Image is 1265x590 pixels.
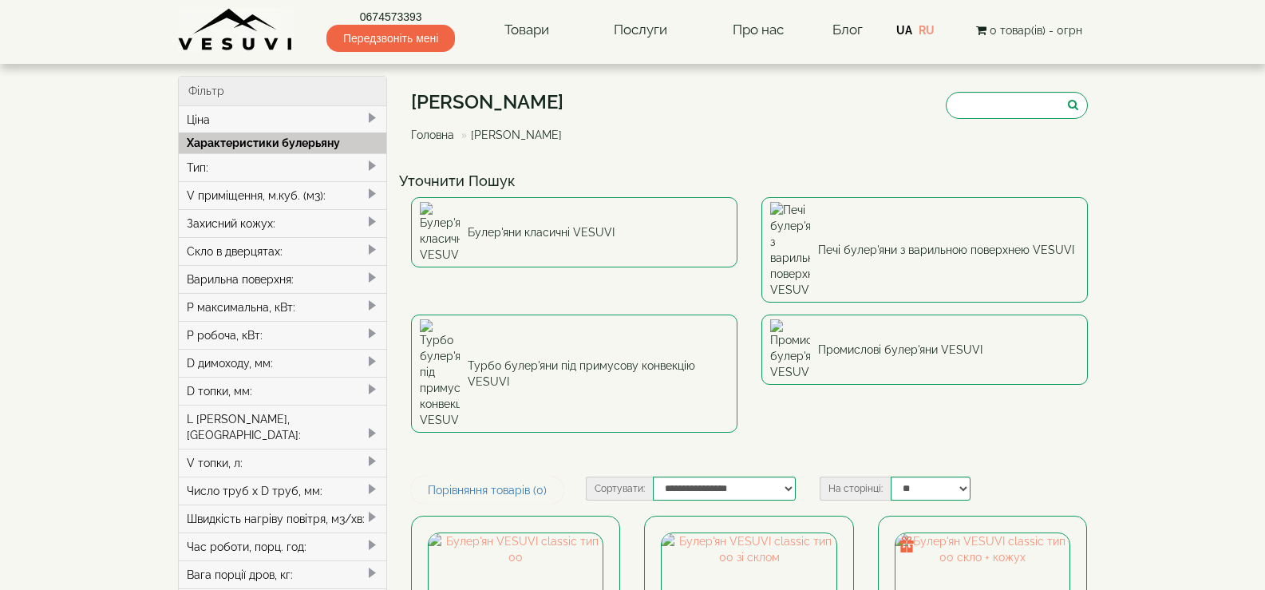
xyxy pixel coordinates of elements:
[179,405,387,449] div: L [PERSON_NAME], [GEOGRAPHIC_DATA]:
[179,477,387,505] div: Число труб x D труб, мм:
[179,153,387,181] div: Тип:
[179,265,387,293] div: Варильна поверхня:
[179,133,387,153] div: Характеристики булерьяну
[179,77,387,106] div: Фільтр
[990,24,1082,37] span: 0 товар(ів) - 0грн
[420,319,460,428] img: Турбо булер'яни під примусову конвекцію VESUVI
[820,477,891,501] label: На сторінці:
[411,129,454,141] a: Головна
[761,315,1088,385] a: Промислові булер'яни VESUVI Промислові булер'яни VESUVI
[832,22,863,38] a: Блог
[326,9,455,25] a: 0674573393
[399,173,1100,189] h4: Уточнити Пошук
[178,8,294,52] img: Завод VESUVI
[179,449,387,477] div: V топки, л:
[899,537,915,552] img: gift
[326,25,455,52] span: Передзвоніть мені
[971,22,1087,39] button: 0 товар(ів) - 0грн
[770,319,810,380] img: Промислові булер'яни VESUVI
[598,12,683,49] a: Послуги
[179,533,387,560] div: Час роботи, порц. год:
[179,560,387,588] div: Вага порції дров, кг:
[420,202,460,263] img: Булер'яни класичні VESUVI
[179,209,387,237] div: Захисний кожух:
[411,477,563,504] a: Порівняння товарів (0)
[488,12,565,49] a: Товари
[179,349,387,377] div: D димоходу, мм:
[179,181,387,209] div: V приміщення, м.куб. (м3):
[179,377,387,405] div: D топки, мм:
[179,505,387,533] div: Швидкість нагріву повітря, м3/хв:
[179,293,387,321] div: P максимальна, кВт:
[411,315,737,433] a: Турбо булер'яни під примусову конвекцію VESUVI Турбо булер'яни під примусову конвекцію VESUVI
[770,202,810,298] img: Печі булер'яни з варильною поверхнею VESUVI
[586,477,653,501] label: Сортувати:
[919,24,935,37] a: RU
[717,12,800,49] a: Про нас
[411,92,574,113] h1: [PERSON_NAME]
[179,237,387,265] div: Скло в дверцятах:
[179,106,387,133] div: Ціна
[896,24,912,37] a: UA
[411,197,737,267] a: Булер'яни класичні VESUVI Булер'яни класичні VESUVI
[761,197,1088,303] a: Печі булер'яни з варильною поверхнею VESUVI Печі булер'яни з варильною поверхнею VESUVI
[457,127,562,143] li: [PERSON_NAME]
[179,321,387,349] div: P робоча, кВт:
